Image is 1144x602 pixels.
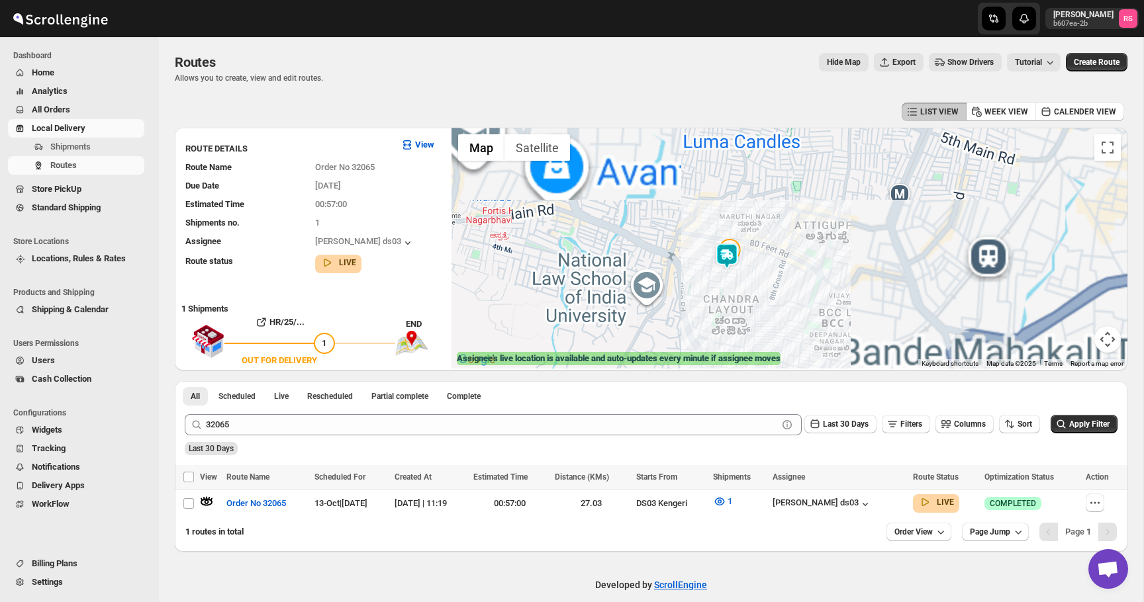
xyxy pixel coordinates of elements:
span: Last 30 Days [189,444,234,453]
span: Delivery Apps [32,480,85,490]
img: trip_end.png [395,331,428,356]
button: Cash Collection [8,370,144,388]
button: Home [8,64,144,82]
button: Page Jump [962,523,1029,541]
span: Estimated Time [185,199,244,209]
span: Due Date [185,181,219,191]
span: Partial complete [371,391,428,402]
span: Home [32,67,54,77]
img: shop.svg [191,316,224,367]
div: 00:57:00 [473,497,547,510]
span: Export [892,57,916,67]
span: Standard Shipping [32,202,101,212]
div: END [406,318,445,331]
span: Distance (KMs) [555,472,609,482]
span: Route Status [913,472,959,482]
span: Order No 32065 [226,497,286,510]
span: Assignee [773,472,805,482]
button: CALENDER VIEW [1035,103,1124,121]
span: Show Drivers [947,57,994,67]
button: Users [8,351,144,370]
span: Store PickUp [32,184,81,194]
span: Page [1065,527,1091,537]
b: 1 Shipments [175,297,228,314]
p: Allows you to create, view and edit routes. [175,73,323,83]
span: WEEK VIEW [984,107,1028,117]
span: COMPLETED [990,498,1036,509]
a: Report a map error [1071,360,1123,367]
span: Tutorial [1015,58,1042,67]
p: [PERSON_NAME] [1053,9,1114,20]
img: Google [455,351,499,368]
b: HR/25/... [269,317,305,327]
button: 1 [705,491,740,512]
b: LIVE [339,258,356,267]
button: Order No 32065 [218,493,294,514]
span: Products and Shipping [13,287,150,298]
span: WorkFlow [32,499,70,509]
button: Tutorial [1007,53,1061,71]
span: Route status [185,256,233,266]
span: Romil Seth [1119,9,1137,28]
button: All routes [183,387,208,406]
span: Apply Filter [1069,419,1110,429]
span: Map data ©2025 [986,360,1036,367]
a: Terms (opens in new tab) [1044,360,1063,367]
span: Users [32,355,55,365]
span: View [200,472,217,482]
span: Page Jump [970,527,1010,537]
span: Shipments [50,142,91,151]
button: LIST VIEW [902,103,967,121]
div: OUT FOR DELIVERY [242,354,317,367]
span: Created At [395,472,432,482]
text: RS [1123,15,1133,23]
span: 1 [322,338,326,348]
button: Export [874,53,924,71]
div: [PERSON_NAME] ds03 [315,236,414,249]
button: User menu [1045,8,1139,29]
span: Columns [954,419,986,429]
a: Open this area in Google Maps (opens a new window) [455,351,499,368]
span: Widgets [32,425,62,435]
span: Shipments no. [185,218,240,228]
span: Starts From [636,472,677,482]
span: Live [274,391,289,402]
button: Billing Plans [8,554,144,573]
span: Action [1086,472,1109,482]
button: Notifications [8,458,144,476]
button: Apply Filter [1051,415,1118,433]
span: Locations, Rules & Rates [32,253,126,263]
span: Rescheduled [307,391,353,402]
button: Analytics [8,82,144,101]
button: Order View [886,523,951,541]
span: Shipping & Calendar [32,304,109,314]
span: Billing Plans [32,558,77,568]
span: Sort [1018,419,1032,429]
span: Optimization Status [984,472,1054,482]
span: Configurations [13,408,150,418]
img: ScrollEngine [11,2,110,35]
span: 13-Oct | [DATE] [314,498,367,508]
button: Routes [8,156,144,175]
span: Routes [175,54,216,70]
div: [DATE] | 11:19 [395,497,465,510]
button: [PERSON_NAME] ds03 [773,497,872,511]
span: Last 30 Days [823,419,869,429]
button: View [393,134,442,155]
span: Routes [50,160,77,170]
span: 1 [728,496,732,506]
button: Show Drivers [929,53,1002,71]
span: Cash Collection [32,374,91,384]
div: 1 [716,239,743,265]
label: Assignee's live location is available and auto-updates every minute if assignee moves [457,352,781,365]
span: Order No 32065 [315,162,375,172]
span: Shipments [713,472,751,482]
span: Order View [894,527,933,537]
button: Columns [935,415,994,433]
button: Widgets [8,421,144,439]
span: Create Route [1074,57,1120,67]
button: WorkFlow [8,495,144,513]
button: Shipping & Calendar [8,300,144,319]
button: All Orders [8,101,144,119]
